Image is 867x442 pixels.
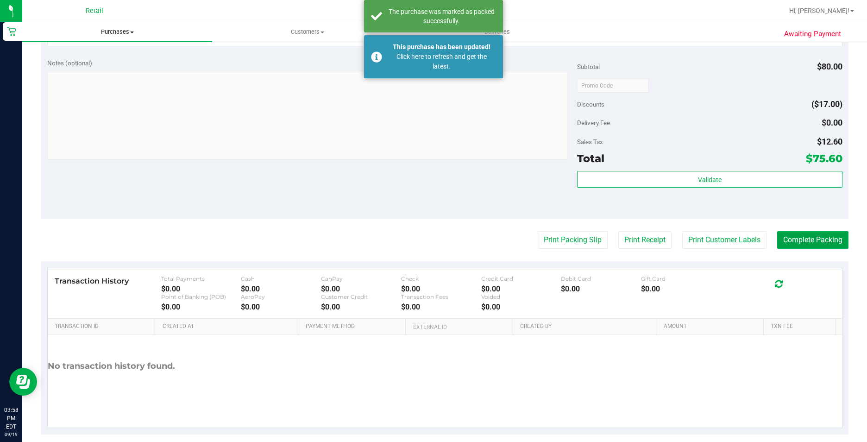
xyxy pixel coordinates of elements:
button: Validate [577,171,842,188]
a: Amount [664,323,760,330]
span: Retail [86,7,103,15]
div: Cash [241,275,321,282]
span: Hi, [PERSON_NAME]! [789,7,849,14]
div: Point of Banking (POB) [161,293,241,300]
div: $0.00 [241,303,321,311]
span: Awaiting Payment [784,29,841,39]
a: Created At [163,323,295,330]
button: Print Receipt [618,231,672,249]
div: $0.00 [641,284,721,293]
div: $0.00 [481,303,561,311]
div: Total Payments [161,275,241,282]
div: No transaction history found. [48,335,175,398]
div: CanPay [321,275,401,282]
div: Gift Card [641,275,721,282]
p: 03:58 PM EDT [4,406,18,431]
div: Check [401,275,481,282]
a: Created By [520,323,652,330]
span: ($17.00) [811,99,842,109]
div: This purchase has been updated! [387,42,496,52]
div: $0.00 [161,284,241,293]
span: Sales Tax [577,138,603,145]
p: 09/19 [4,431,18,438]
span: $12.60 [817,137,842,146]
a: Customers [212,22,402,42]
inline-svg: Retail [7,27,16,36]
a: Payment Method [306,323,402,330]
div: Voided [481,293,561,300]
span: $75.60 [806,152,842,165]
input: Promo Code [577,79,649,93]
div: $0.00 [321,303,401,311]
div: Debit Card [561,275,641,282]
button: Complete Packing [777,231,848,249]
iframe: Resource center [9,368,37,396]
div: $0.00 [481,284,561,293]
div: AeroPay [241,293,321,300]
a: Transaction ID [55,323,151,330]
button: Print Packing Slip [538,231,608,249]
div: $0.00 [161,303,241,311]
div: $0.00 [561,284,641,293]
a: Txn Fee [771,323,831,330]
span: $80.00 [817,62,842,71]
button: Print Customer Labels [682,231,766,249]
span: Subtotal [577,63,600,70]
th: External ID [405,319,513,335]
div: Click here to refresh and get the latest. [387,52,496,71]
a: Purchases [22,22,212,42]
span: Purchases [22,28,212,36]
div: $0.00 [241,284,321,293]
span: Total [577,152,604,165]
span: Validate [698,176,722,183]
div: $0.00 [401,303,481,311]
div: $0.00 [401,284,481,293]
span: Customers [213,28,402,36]
div: Transaction Fees [401,293,481,300]
div: The purchase was marked as packed successfully. [387,7,496,25]
div: Customer Credit [321,293,401,300]
span: Discounts [577,96,604,113]
div: Credit Card [481,275,561,282]
span: $0.00 [822,118,842,127]
div: $0.00 [321,284,401,293]
span: Notes (optional) [47,59,92,67]
span: Delivery Fee [577,119,610,126]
